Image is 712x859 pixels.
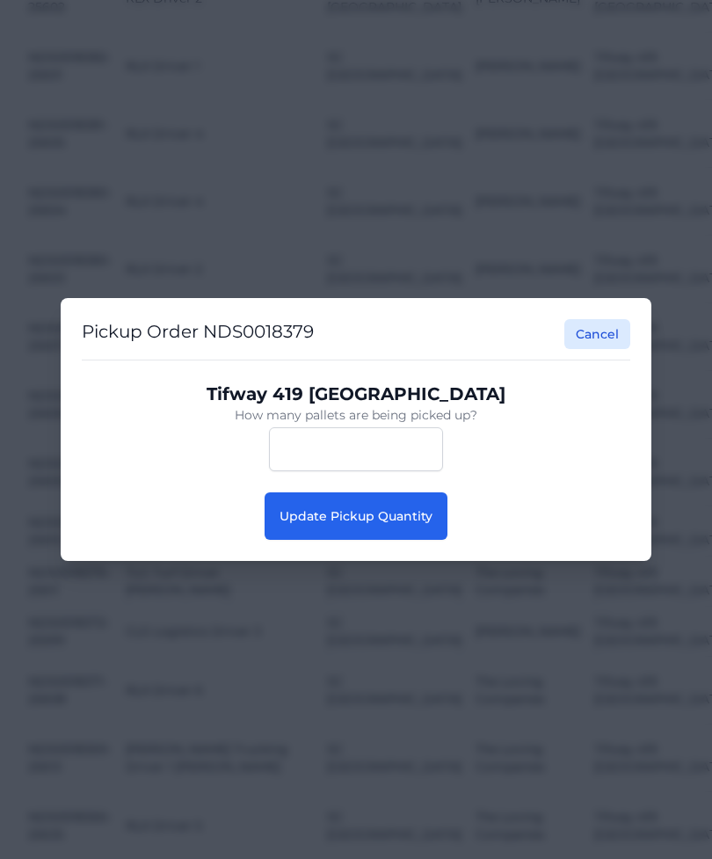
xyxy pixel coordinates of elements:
h2: Pickup Order NDS0018379 [82,319,314,349]
button: Cancel [564,319,630,349]
p: Tifway 419 [GEOGRAPHIC_DATA] [96,382,616,406]
button: Update Pickup Quantity [265,492,447,540]
span: Update Pickup Quantity [280,508,432,524]
p: How many pallets are being picked up? [96,406,616,424]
